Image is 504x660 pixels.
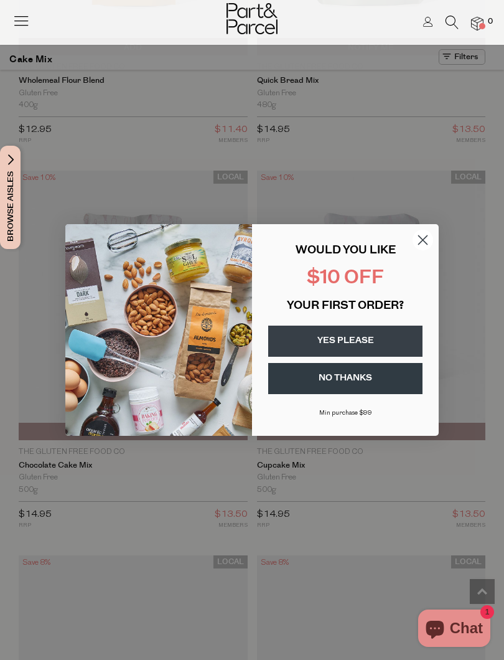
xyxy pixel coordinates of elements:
[65,224,252,436] img: 43fba0fb-7538-40bc-babb-ffb1a4d097bc.jpeg
[296,245,396,257] span: WOULD YOU LIKE
[414,610,494,650] inbox-online-store-chat: Shopify online store chat
[412,229,434,251] button: Close dialog
[287,301,404,312] span: YOUR FIRST ORDER?
[471,17,483,30] a: 0
[268,363,422,394] button: NO THANKS
[268,326,422,357] button: YES PLEASE
[4,146,17,249] span: Browse Aisles
[307,269,384,288] span: $10 OFF
[485,16,496,27] span: 0
[226,3,278,34] img: Part&Parcel
[319,410,372,417] span: Min purchase $99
